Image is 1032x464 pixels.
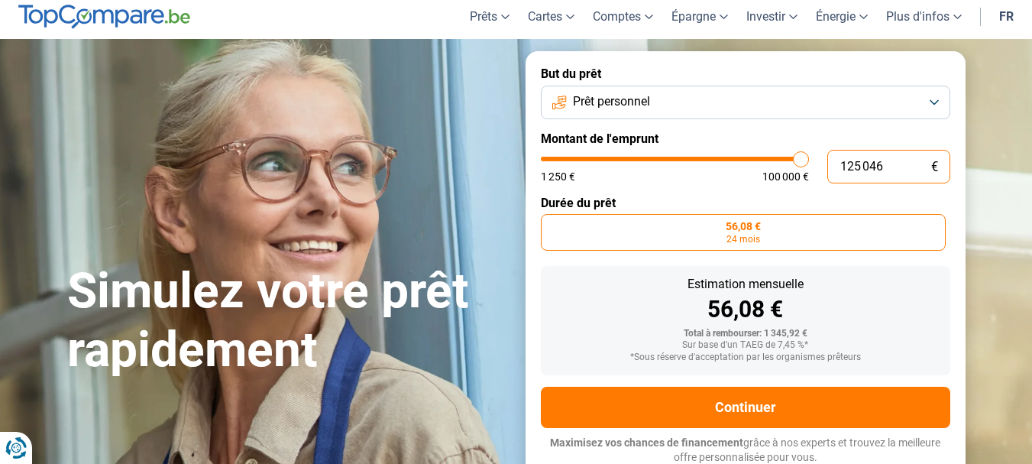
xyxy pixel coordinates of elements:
button: Continuer [541,387,950,428]
div: *Sous réserve d'acceptation par les organismes prêteurs [553,352,938,363]
div: 56,08 € [553,298,938,321]
div: Sur base d'un TAEG de 7,45 %* [553,340,938,351]
span: 24 mois [726,235,760,244]
span: € [931,161,938,174]
span: 100 000 € [762,171,809,182]
div: Total à rembourser: 1 345,92 € [553,329,938,339]
label: Montant de l'emprunt [541,131,950,146]
img: TopCompare [18,5,190,29]
span: 56,08 € [726,221,761,232]
span: Prêt personnel [573,93,650,110]
label: But du prêt [541,67,950,81]
h1: Simulez votre prêt rapidement [67,262,507,380]
label: Durée du prêt [541,196,950,210]
div: Estimation mensuelle [553,278,938,290]
span: 1 250 € [541,171,575,182]
span: Maximisez vos chances de financement [550,436,743,449]
button: Prêt personnel [541,86,950,119]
